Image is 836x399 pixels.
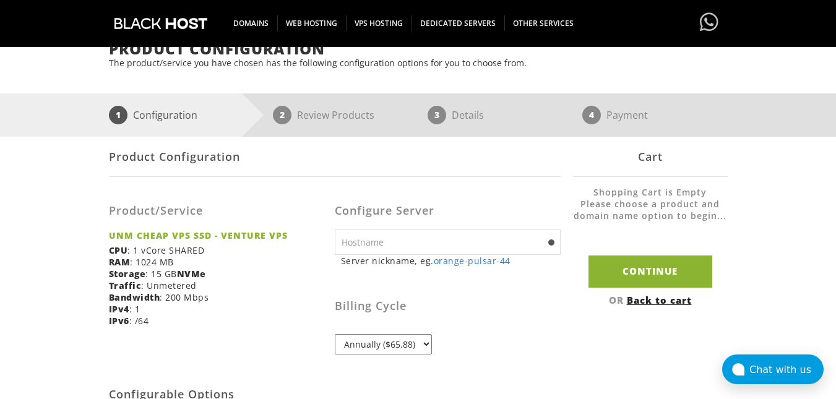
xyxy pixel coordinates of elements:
[109,230,325,241] strong: UNM CHEAP VPS SSD - VENTURE VPS
[109,315,129,327] b: IPv6
[573,186,728,234] li: Shopping Cart is Empty Please choose a product and domain name option to begin...
[273,106,291,124] span: 2
[109,244,128,256] b: CPU
[341,255,561,267] small: Server nickname, eg.
[109,106,127,124] span: 1
[109,280,142,291] b: Traffic
[109,268,146,280] b: Storage
[335,230,561,255] input: Hostname
[277,15,347,31] span: WEB HOSTING
[722,354,824,384] button: Chat with us
[434,255,511,267] a: orange-pulsar-44
[109,291,160,303] b: Bandwidth
[109,303,129,315] b: IPv4
[109,57,728,69] p: The product/service you have chosen has the following configuration options for you to choose from.
[109,186,335,336] div: : 1 vCore SHARED : 1024 MB : 15 GB : Unmetered : 200 Mbps : 1 : /64
[504,15,582,31] span: OTHER SERVICES
[109,137,561,177] div: Product Configuration
[573,294,728,306] div: OR
[335,300,561,312] h3: Billing Cycle
[588,255,712,287] input: Continue
[297,106,374,124] p: Review Products
[573,137,728,177] div: Cart
[428,106,446,124] span: 3
[452,106,484,124] p: Details
[225,15,278,31] span: DOMAINS
[582,106,601,124] span: 4
[412,15,505,31] span: DEDICATED SERVERS
[109,205,325,217] h3: Product/Service
[109,41,728,57] h1: Product Configuration
[133,106,197,124] p: Configuration
[749,364,824,375] div: Chat with us
[177,268,206,280] b: NVMe
[627,294,692,306] a: Back to cart
[346,15,412,31] span: VPS HOSTING
[606,106,648,124] p: Payment
[335,205,561,217] h3: Configure Server
[109,256,131,268] b: RAM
